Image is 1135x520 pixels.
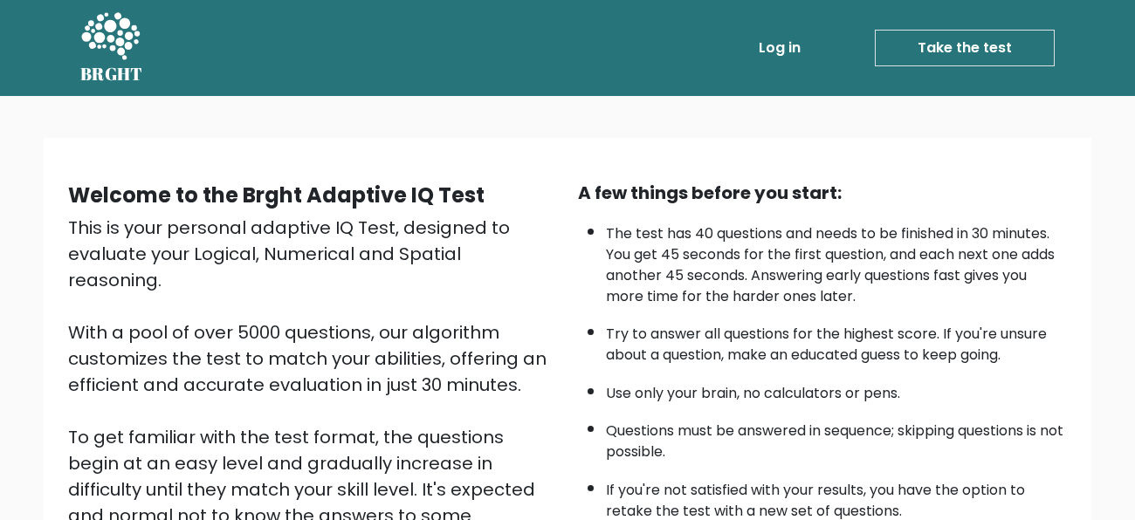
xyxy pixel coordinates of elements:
[80,64,143,85] h5: BRGHT
[606,315,1067,366] li: Try to answer all questions for the highest score. If you're unsure about a question, make an edu...
[606,412,1067,462] li: Questions must be answered in sequence; skipping questions is not possible.
[606,215,1067,307] li: The test has 40 questions and needs to be finished in 30 minutes. You get 45 seconds for the firs...
[606,374,1067,404] li: Use only your brain, no calculators or pens.
[875,30,1055,66] a: Take the test
[752,31,808,65] a: Log in
[68,181,485,209] b: Welcome to the Brght Adaptive IQ Test
[80,7,143,89] a: BRGHT
[578,180,1067,206] div: A few things before you start:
